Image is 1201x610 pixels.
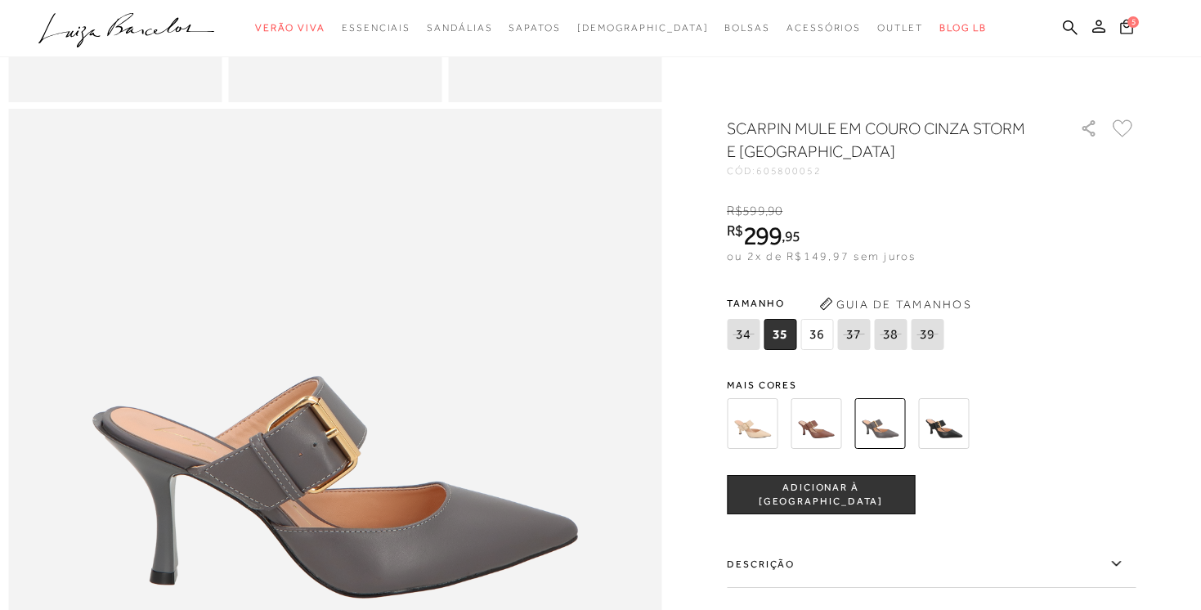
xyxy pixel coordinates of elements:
i: R$ [727,204,742,218]
button: Guia de Tamanhos [813,291,977,317]
a: categoryNavScreenReaderText [255,13,325,43]
span: Acessórios [786,22,861,34]
span: 34 [727,319,760,350]
span: 95 [785,227,800,244]
span: Mais cores [727,380,1136,390]
span: Tamanho [727,291,948,316]
span: BLOG LB [939,22,987,34]
a: categoryNavScreenReaderText [509,13,560,43]
span: Verão Viva [255,22,325,34]
span: 37 [837,319,870,350]
a: noSubCategoriesText [577,13,709,43]
span: 90 [768,204,782,218]
span: Sandálias [427,22,492,34]
a: categoryNavScreenReaderText [877,13,923,43]
i: R$ [727,223,743,238]
span: 36 [800,319,833,350]
label: Descrição [727,540,1136,588]
img: SCARPIN MULE EM COURO PRETO E SALTO ALTO [918,398,969,449]
span: 5 [1127,16,1139,28]
span: 38 [874,319,907,350]
a: BLOG LB [939,13,987,43]
a: categoryNavScreenReaderText [786,13,861,43]
span: Sapatos [509,22,560,34]
span: ou 2x de R$149,97 sem juros [727,249,916,262]
i: , [782,229,800,244]
span: 599 [742,204,764,218]
h1: SCARPIN MULE EM COURO CINZA STORM E [GEOGRAPHIC_DATA] [727,117,1033,163]
img: SCARPIN MULE EM COURO CARAMELO E SALTO ALTO [791,398,841,449]
span: Essenciais [342,22,410,34]
span: Bolsas [724,22,770,34]
span: 35 [764,319,796,350]
span: 299 [743,221,782,250]
div: CÓD: [727,166,1054,176]
span: ADICIONAR À [GEOGRAPHIC_DATA] [728,481,914,509]
span: [DEMOGRAPHIC_DATA] [577,22,709,34]
span: 605800052 [756,165,822,177]
span: Outlet [877,22,923,34]
button: 5 [1115,18,1138,40]
a: categoryNavScreenReaderText [342,13,410,43]
img: SCARPIN MULE EM COURO CINZA STORM E SALTO ALTO [854,398,905,449]
i: , [765,204,783,218]
span: 39 [911,319,943,350]
a: categoryNavScreenReaderText [427,13,492,43]
img: SCARPIN MULE EM COURO BEGE NATA E SALTO ALTO [727,398,778,449]
button: ADICIONAR À [GEOGRAPHIC_DATA] [727,475,915,514]
a: categoryNavScreenReaderText [724,13,770,43]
